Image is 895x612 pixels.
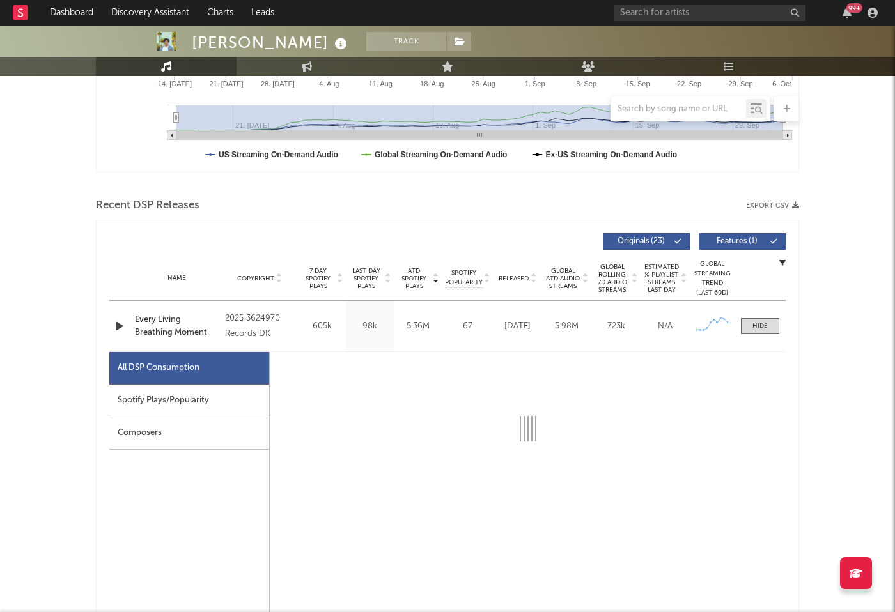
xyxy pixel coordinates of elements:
span: Recent DSP Releases [96,198,199,213]
button: 99+ [843,8,852,18]
button: Export CSV [746,202,799,210]
text: 8. Sep [576,80,596,88]
text: 15. Sep [626,80,650,88]
span: Global ATD Audio Streams [545,267,580,290]
input: Search for artists [614,5,805,21]
text: Ex-US Streaming On-Demand Audio [546,150,678,159]
span: Released [499,275,529,282]
text: 14. [DATE] [158,80,192,88]
div: Spotify Plays/Popularity [109,385,269,417]
span: Estimated % Playlist Streams Last Day [644,263,679,294]
text: 22. Sep [677,80,701,88]
span: ATD Spotify Plays [397,267,431,290]
input: Search by song name or URL [611,104,746,114]
span: Spotify Popularity [445,268,483,287]
text: Global Streaming On-Demand Audio [375,150,508,159]
div: 5.36M [397,320,439,333]
div: Global Streaming Trend (Last 60D) [693,259,731,298]
button: Track [366,32,446,51]
div: 723k [595,320,637,333]
button: Originals(23) [603,233,690,250]
text: 1. Sep [525,80,545,88]
div: 67 [445,320,490,333]
span: Originals ( 23 ) [612,238,671,245]
div: Name [135,273,219,283]
div: 605k [301,320,343,333]
text: US Streaming On-Demand Audio [219,150,338,159]
text: 25. Aug [472,80,495,88]
span: 7 Day Spotify Plays [301,267,335,290]
div: 5.98M [545,320,588,333]
div: 99 + [846,3,862,13]
div: All DSP Consumption [118,360,199,376]
div: [PERSON_NAME] [192,32,350,53]
text: 29. Sep [729,80,753,88]
span: Global Rolling 7D Audio Streams [595,263,630,294]
text: 4. Aug [319,80,339,88]
div: All DSP Consumption [109,352,269,385]
span: Copyright [237,275,274,282]
div: [DATE] [496,320,539,333]
div: N/A [644,320,687,333]
div: Composers [109,417,269,450]
text: 11. Aug [369,80,393,88]
text: 6. Oct [772,80,791,88]
button: Features(1) [699,233,786,250]
text: 21. [DATE] [209,80,243,88]
span: Features ( 1 ) [708,238,767,245]
div: 2025 3624970 Records DK [225,311,295,342]
a: Every Living Breathing Moment [135,314,219,339]
text: 18. Aug [420,80,444,88]
text: 28. [DATE] [261,80,295,88]
span: Last Day Spotify Plays [349,267,383,290]
div: 98k [349,320,391,333]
